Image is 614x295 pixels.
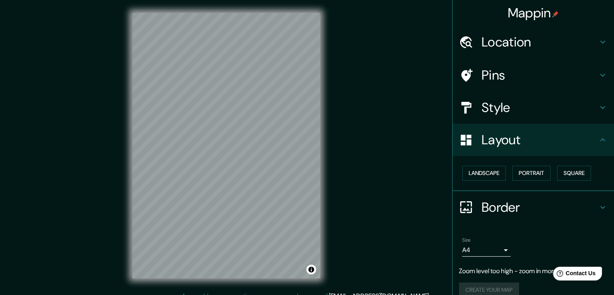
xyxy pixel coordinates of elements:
[459,266,608,276] p: Zoom level too high - zoom in more
[462,244,511,257] div: A4
[482,34,598,50] h4: Location
[453,91,614,124] div: Style
[482,132,598,148] h4: Layout
[462,236,471,243] label: Size
[482,67,598,83] h4: Pins
[453,191,614,223] div: Border
[552,11,559,17] img: pin-icon.png
[453,124,614,156] div: Layout
[508,5,559,21] h4: Mappin
[482,99,598,116] h4: Style
[453,59,614,91] div: Pins
[462,166,506,181] button: Landscape
[482,199,598,215] h4: Border
[132,13,320,278] canvas: Map
[512,166,551,181] button: Portrait
[557,166,591,181] button: Square
[306,265,316,274] button: Toggle attribution
[453,26,614,58] div: Location
[542,263,605,286] iframe: Help widget launcher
